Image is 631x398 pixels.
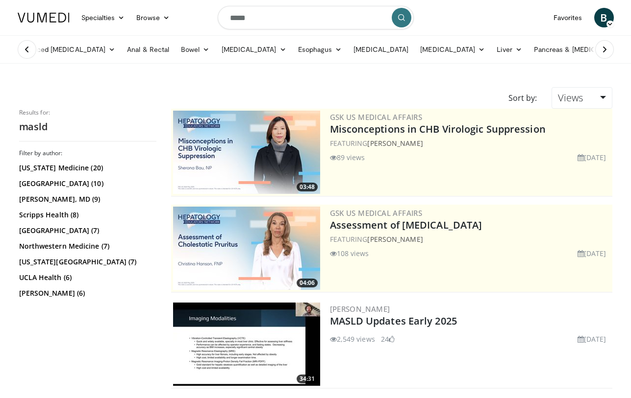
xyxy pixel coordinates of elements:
img: a6c1273b-6a04-451f-b691-dbbac68f8a63.300x170_q85_crop-smart_upscale.jpg [173,303,320,386]
div: FEATURING [330,234,610,244]
div: Sort by: [501,87,544,109]
h2: masld [19,120,156,133]
a: Specialties [76,8,131,27]
span: 34:31 [297,375,318,383]
input: Search topics, interventions [218,6,414,29]
a: Browse [130,8,176,27]
a: [US_STATE][GEOGRAPHIC_DATA] (7) [19,257,154,267]
img: 31b7e813-d228-42d3-be62-e44350ef88b5.jpg.300x170_q85_crop-smart_upscale.jpg [173,207,320,290]
li: [DATE] [578,152,606,163]
li: 2,549 views [330,334,375,344]
a: Esophagus [292,40,348,59]
a: [MEDICAL_DATA] [348,40,414,59]
a: Scripps Health (8) [19,210,154,220]
li: 24 [381,334,395,344]
li: 108 views [330,248,369,258]
a: Assessment of [MEDICAL_DATA] [330,218,482,232]
a: [PERSON_NAME] [367,234,423,244]
a: Advanced [MEDICAL_DATA] [12,40,122,59]
a: [PERSON_NAME] [330,304,390,314]
a: Favorites [548,8,588,27]
a: Views [552,87,612,109]
a: 34:31 [173,303,320,386]
p: Results for: [19,109,156,117]
h3: Filter by author: [19,149,156,157]
a: B [594,8,614,27]
a: [GEOGRAPHIC_DATA] (10) [19,179,154,188]
a: [GEOGRAPHIC_DATA] (7) [19,226,154,235]
a: 04:06 [173,207,320,290]
a: UCLA Health (6) [19,273,154,282]
a: GSK US Medical Affairs [330,208,423,218]
a: [US_STATE] Medicine (20) [19,163,154,173]
a: GSK US Medical Affairs [330,112,423,122]
span: 03:48 [297,183,318,191]
a: Misconceptions in CHB Virologic Suppression [330,122,546,136]
a: [PERSON_NAME], MD (9) [19,194,154,204]
a: Northwestern Medicine (7) [19,241,154,251]
img: VuMedi Logo [18,13,70,23]
li: 89 views [330,152,365,163]
a: Liver [491,40,528,59]
div: FEATURING [330,138,610,148]
img: 59d1e413-5879-4b2e-8b0a-b35c7ac1ec20.jpg.300x170_q85_crop-smart_upscale.jpg [173,111,320,194]
li: [DATE] [578,334,606,344]
a: [PERSON_NAME] (6) [19,288,154,298]
a: Anal & Rectal [121,40,175,59]
a: [MEDICAL_DATA] [216,40,292,59]
a: [MEDICAL_DATA] [414,40,491,59]
a: MASLD Updates Early 2025 [330,314,457,328]
span: 04:06 [297,279,318,287]
a: 03:48 [173,111,320,194]
a: [PERSON_NAME] [367,139,423,148]
li: [DATE] [578,248,606,258]
span: Views [558,91,583,104]
a: Bowel [175,40,215,59]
